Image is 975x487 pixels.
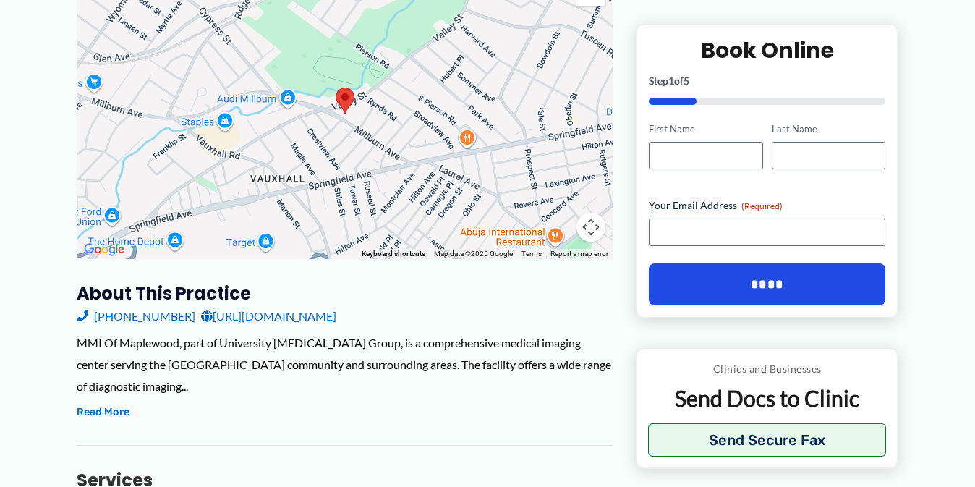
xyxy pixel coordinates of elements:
p: Step of [649,76,885,86]
label: Last Name [772,122,885,136]
img: Google [80,240,128,259]
a: [PHONE_NUMBER] [77,305,195,327]
span: (Required) [741,200,783,211]
span: 1 [668,75,674,87]
label: Your Email Address [649,198,885,213]
a: Open this area in Google Maps (opens a new window) [80,240,128,259]
button: Keyboard shortcuts [362,249,425,259]
h3: About this practice [77,282,613,305]
label: First Name [649,122,762,136]
button: Send Secure Fax [648,423,886,457]
span: Map data ©2025 Google [434,250,513,258]
p: Clinics and Businesses [648,360,886,378]
h2: Book Online [649,36,885,64]
a: [URL][DOMAIN_NAME] [201,305,336,327]
span: 5 [684,75,689,87]
div: MMI Of Maplewood, part of University [MEDICAL_DATA] Group, is a comprehensive medical imaging cen... [77,332,613,397]
a: Terms (opens in new tab) [521,250,542,258]
button: Read More [77,404,129,421]
button: Map camera controls [576,213,605,242]
p: Send Docs to Clinic [648,384,886,412]
a: Report a map error [550,250,608,258]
